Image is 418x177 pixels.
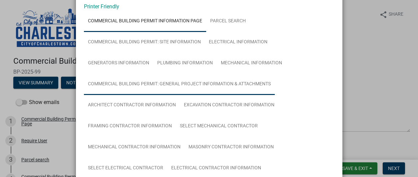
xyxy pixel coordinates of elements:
a: Architect Contractor Information [84,95,180,116]
a: Commercial Building Permit Information Page [84,11,206,32]
a: Parcel search [206,11,250,32]
a: Mechanical Information [217,53,286,74]
a: Commercial Building Permit: Site Information [84,32,205,53]
a: Electrical Information [205,32,271,53]
a: Excavation Contractor Information [180,95,278,116]
a: Masonry Contractor Information [185,137,278,158]
a: Printer Friendly [84,3,119,10]
a: Commercial Building Permit: General Project Information & Attachments [84,74,275,95]
a: Mechanical Contractor Information [84,137,185,158]
a: Generators Information [84,53,153,74]
a: Framing Contractor Information [84,116,176,137]
a: Plumbing Information [153,53,217,74]
a: Select Mechanical contractor [176,116,262,137]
